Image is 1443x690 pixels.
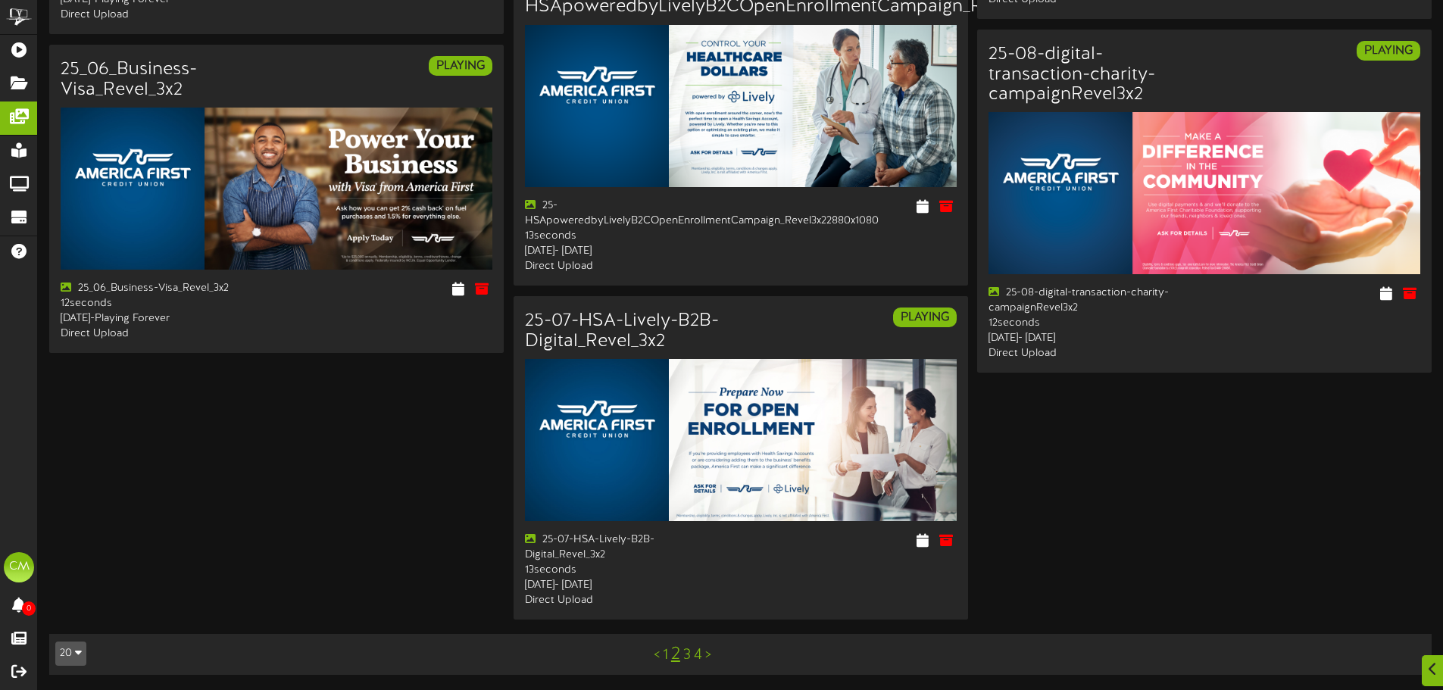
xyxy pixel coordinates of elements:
[525,563,729,578] div: 13 seconds
[61,311,265,326] div: [DATE] - Playing Forever
[55,642,86,666] button: 20
[4,552,34,582] div: CM
[61,60,265,100] h3: 25_06_Business-Visa_Revel_3x2
[663,647,668,663] a: 1
[61,108,492,270] img: 32e5bb3f-22df-4249-90fa-4f7b710cbbe3.jpg
[901,311,949,324] strong: PLAYING
[525,259,729,274] div: Direct Upload
[525,593,729,608] div: Direct Upload
[654,647,660,663] a: <
[1364,44,1413,58] strong: PLAYING
[989,346,1193,361] div: Direct Upload
[989,45,1193,105] h3: 25-08-digital-transaction-charity-campaignRevel3x2
[525,359,957,521] img: a8ec3bb6-71e9-4b27-9449-38f052e1fc22.jpg
[525,532,729,563] div: 25-07-HSA-Lively-B2B-Digital_Revel_3x2
[61,281,265,296] div: 25_06_Business-Visa_Revel_3x2
[989,331,1193,346] div: [DATE] - [DATE]
[436,59,485,73] strong: PLAYING
[61,8,265,23] div: Direct Upload
[705,647,711,663] a: >
[694,647,702,663] a: 4
[989,316,1193,331] div: 12 seconds
[525,578,729,593] div: [DATE] - [DATE]
[525,244,729,259] div: [DATE] - [DATE]
[989,112,1420,274] img: f27828cc-0f5b-4409-9cff-d36d38039de6.png
[61,296,265,311] div: 12 seconds
[989,286,1193,316] div: 25-08-digital-transaction-charity-campaignRevel3x2
[671,645,680,664] a: 2
[525,229,729,244] div: 13 seconds
[525,25,957,187] img: 4221e099-75b5-4952-8eeb-bf9340ef8d1f.png
[525,311,729,351] h3: 25-07-HSA-Lively-B2B-Digital_Revel_3x2
[22,601,36,616] span: 0
[61,326,265,342] div: Direct Upload
[525,198,729,229] div: 25-HSApoweredbyLivelyB2COpenEnrollmentCampaign_Revel3x22880x1080
[683,647,691,663] a: 3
